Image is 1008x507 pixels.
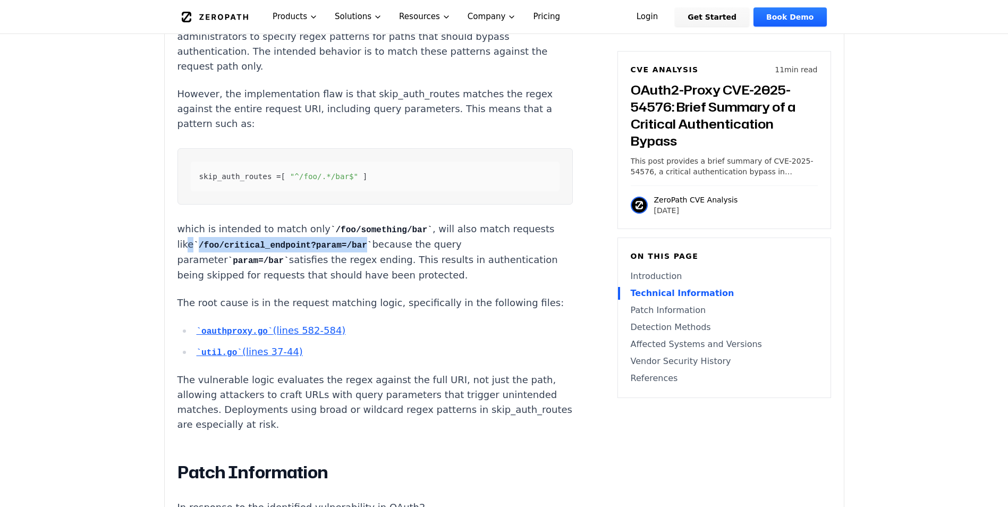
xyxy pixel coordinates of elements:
[199,172,281,181] span: skip_auth_routes =
[631,251,818,261] h6: On this page
[193,241,372,250] code: /foo/critical_endpoint?param=/bar
[631,338,818,351] a: Affected Systems and Versions
[631,81,818,149] h3: OAuth2-Proxy CVE-2025-54576: Brief Summary of a Critical Authentication Bypass
[196,327,273,336] code: oauthproxy.go
[177,373,573,432] p: The vulnerable logic evaluates the regex against the full URI, not just the path, allowing attack...
[631,64,699,75] h6: CVE Analysis
[228,256,289,266] code: param=/bar
[675,7,749,27] a: Get Started
[281,172,286,181] span: [
[631,156,818,177] p: This post provides a brief summary of CVE-2025-54576, a critical authentication bypass in OAuth2-...
[631,372,818,385] a: References
[775,64,817,75] p: 11 min read
[631,197,648,214] img: ZeroPath CVE Analysis
[331,225,433,235] code: /foo/something/bar
[631,355,818,368] a: Vendor Security History
[631,287,818,300] a: Technical Information
[631,321,818,334] a: Detection Methods
[654,195,738,205] p: ZeroPath CVE Analysis
[624,7,671,27] a: Login
[177,295,573,310] p: The root cause is in the request matching logic, specifically in the following files:
[177,87,573,131] p: However, the implementation flaw is that skip_auth_routes matches the regex against the entire re...
[631,270,818,283] a: Introduction
[196,348,242,358] code: util.go
[196,346,302,357] a: util.go(lines 37-44)
[631,304,818,317] a: Patch Information
[753,7,826,27] a: Book Demo
[177,222,573,283] p: which is intended to match only , will also match requests like because the query parameter satis...
[363,172,368,181] span: ]
[290,172,358,181] span: "^/foo/.*/bar$"
[196,325,345,336] a: oauthproxy.go(lines 582-584)
[654,205,738,216] p: [DATE]
[177,462,573,483] h2: Patch Information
